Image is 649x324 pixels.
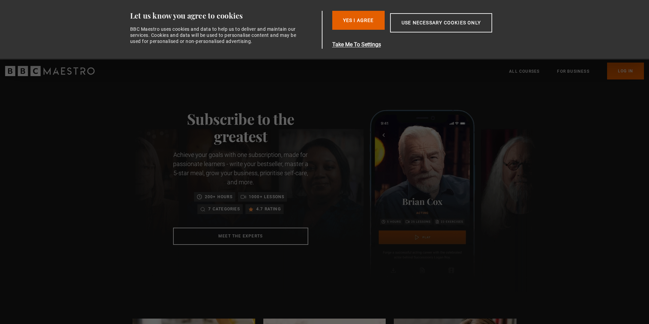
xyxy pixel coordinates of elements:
[205,193,233,200] p: 200+ hours
[173,150,308,187] p: Achieve your goals with one subscription, made for passionate learners - write your bestseller, m...
[332,11,385,30] button: Yes I Agree
[249,193,285,200] p: 1000+ lessons
[607,63,644,79] a: Log In
[5,66,95,76] svg: BBC Maestro
[509,68,539,75] a: All Courses
[130,26,301,45] div: BBC Maestro uses cookies and data to help us to deliver and maintain our services. Cookies and da...
[557,68,589,75] a: For business
[130,11,319,21] div: Let us know you agree to cookies
[173,110,308,145] h1: Subscribe to the greatest
[332,41,524,49] button: Take Me To Settings
[256,206,281,212] p: 4.7 rating
[509,63,644,79] nav: Primary
[173,228,308,245] a: Meet the experts
[208,206,240,212] p: 7 categories
[390,13,492,32] button: Use necessary cookies only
